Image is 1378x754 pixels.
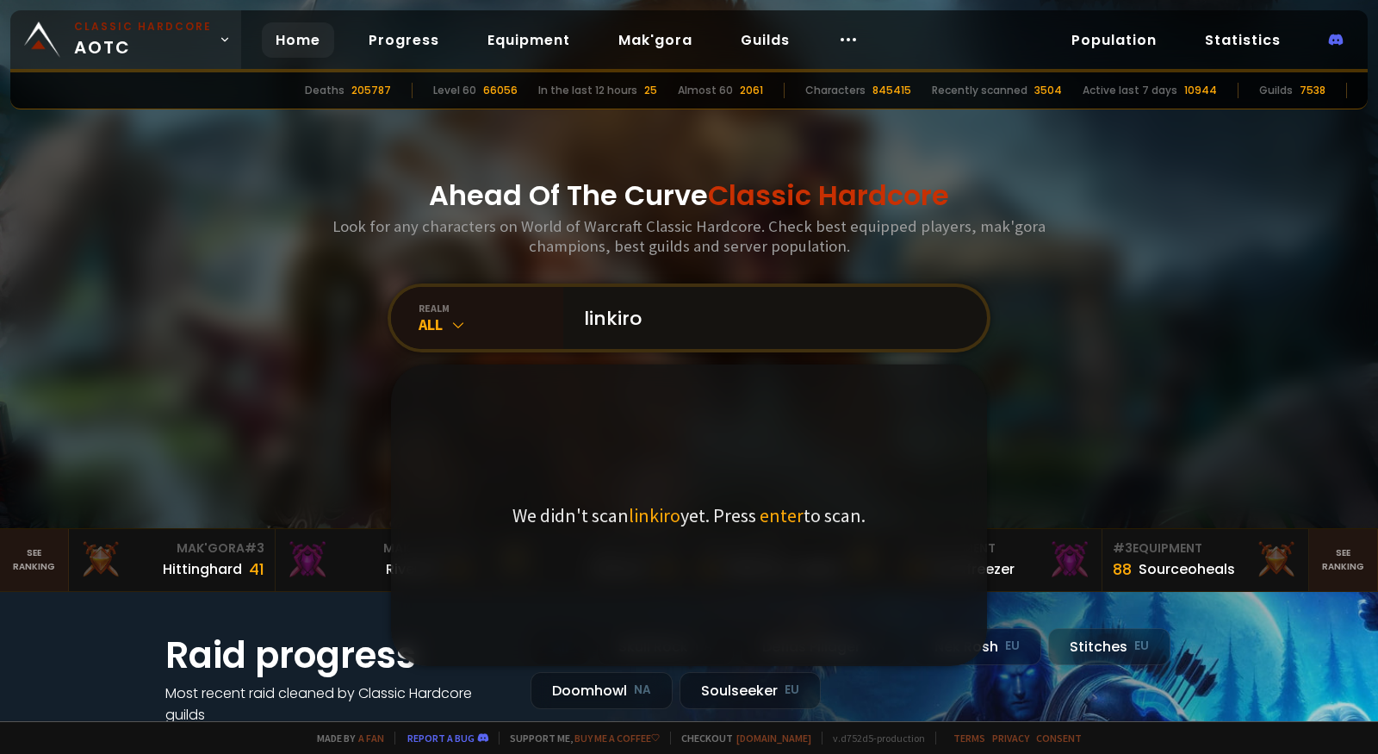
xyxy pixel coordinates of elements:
span: Support me, [499,732,660,745]
div: 845415 [872,83,911,98]
div: Recently scanned [932,83,1027,98]
div: 3504 [1034,83,1062,98]
div: Sourceoheals [1139,558,1235,580]
div: 41 [249,558,264,581]
div: Soulseeker [680,672,821,709]
div: Stitches [1048,628,1170,665]
div: Hittinghard [163,558,242,580]
a: Classic HardcoreAOTC [10,10,241,69]
a: Home [262,22,334,58]
span: v. d752d5 - production [822,732,925,745]
div: Characters [805,83,866,98]
a: Mak'Gora#3Hittinghard41 [69,529,276,591]
div: 25 [644,83,657,98]
div: Almost 60 [678,83,733,98]
span: # 3 [1113,539,1133,557]
a: Statistics [1191,22,1294,58]
div: 7538 [1300,83,1325,98]
div: In the last 12 hours [538,83,637,98]
span: linkiro [629,503,680,527]
a: Consent [1036,732,1082,745]
div: 88 [1113,558,1132,581]
div: 2061 [740,83,763,98]
div: Mak'Gora [286,539,471,558]
a: Population [1058,22,1170,58]
a: Guilds [727,22,804,58]
h3: Look for any characters on World of Warcraft Classic Hardcore. Check best equipped players, mak'g... [326,216,1052,256]
div: Equipment [1113,539,1298,558]
a: Equipment [474,22,584,58]
a: Mak'gora [605,22,706,58]
a: Seeranking [1309,529,1378,591]
h4: Most recent raid cleaned by Classic Hardcore guilds [165,682,510,726]
div: Equipment [906,539,1091,558]
a: Buy me a coffee [574,732,660,745]
div: 10944 [1184,83,1217,98]
span: # 3 [245,539,264,557]
div: Guilds [1259,83,1293,98]
a: Privacy [992,732,1029,745]
span: Classic Hardcore [708,176,949,215]
h1: Raid progress [165,628,510,682]
a: Terms [953,732,985,745]
small: EU [1005,638,1020,655]
span: enter [760,503,804,527]
small: EU [1134,638,1149,655]
small: NA [634,682,651,699]
div: Active last 7 days [1083,83,1177,98]
a: #3Equipment88Sourceoheals [1102,529,1309,591]
div: All [419,315,563,334]
a: Report a bug [407,732,475,745]
span: AOTC [74,19,212,60]
div: Deaths [305,83,344,98]
p: We didn't scan yet. Press to scan. [512,503,866,527]
a: a fan [358,732,384,745]
a: Mak'Gora#2Rivench100 [276,529,482,591]
div: 205787 [351,83,391,98]
a: Progress [355,22,453,58]
a: [DOMAIN_NAME] [736,732,811,745]
div: Level 60 [433,83,476,98]
div: Mak'Gora [79,539,264,558]
h1: Ahead Of The Curve [429,175,949,216]
input: Search a character... [574,287,966,349]
small: Classic Hardcore [74,19,212,34]
a: #2Equipment88Notafreezer [896,529,1102,591]
div: Doomhowl [531,672,673,709]
div: Rivench [386,558,440,580]
span: Checkout [670,732,811,745]
small: EU [785,682,799,699]
span: Made by [307,732,384,745]
div: realm [419,302,563,315]
div: 66056 [483,83,518,98]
